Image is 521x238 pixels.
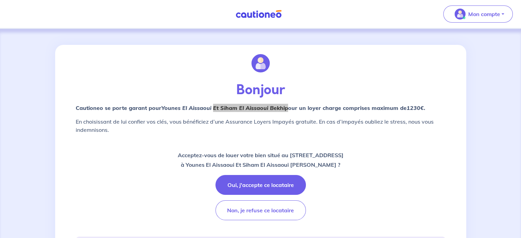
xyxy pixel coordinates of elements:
em: Younes El Aissaoui Et Siham El Aissaoui Bekhi [161,104,285,111]
button: Oui, j'accepte ce locataire [215,175,306,195]
p: Acceptez-vous de louer votre bien situé au [STREET_ADDRESS] à Younes El Aissaoui Et Siham El Aiss... [178,150,344,170]
img: illu_account_valid_menu.svg [455,9,466,20]
strong: Cautioneo se porte garant pour pour un loyer charge comprises maximum de . [76,104,425,111]
img: illu_account.svg [251,54,270,73]
p: Bonjour [76,82,446,98]
button: illu_account_valid_menu.svgMon compte [443,5,513,23]
p: Mon compte [468,10,500,18]
p: En choisissant de lui confier vos clés, vous bénéficiez d’une Assurance Loyers Impayés gratuite. ... [76,117,446,134]
button: Non, je refuse ce locataire [215,200,306,220]
img: Cautioneo [233,10,284,18]
em: 1230€ [407,104,424,111]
